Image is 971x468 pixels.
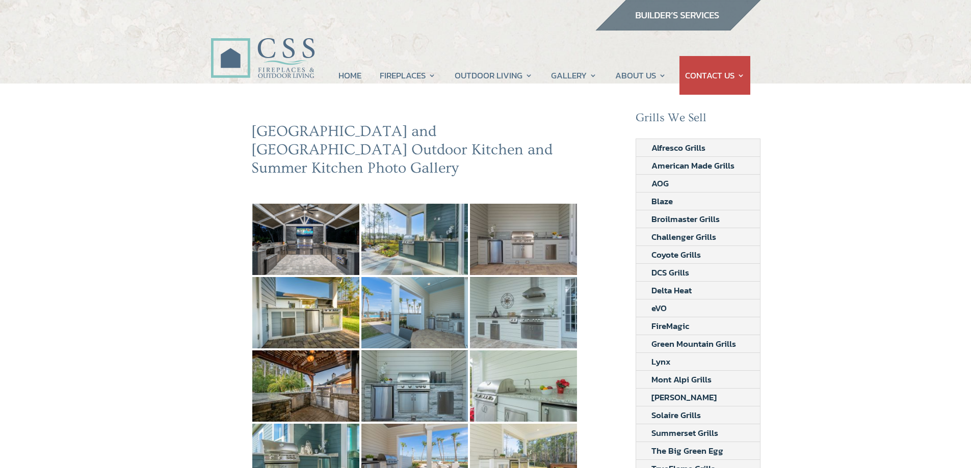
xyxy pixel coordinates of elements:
[636,157,750,174] a: American Made Grills
[636,264,704,281] a: DCS Grills
[470,204,577,275] img: 2
[636,406,716,424] a: Solaire Grills
[636,210,735,228] a: Broilmaster Grills
[252,204,359,275] img: 30
[551,56,597,95] a: GALLERY
[636,442,739,459] a: The Big Green Egg
[636,246,716,263] a: Coyote Grills
[636,335,751,352] a: Green Mountain Grills
[595,21,761,34] a: builder services construction supply
[636,317,704,335] a: FireMagic
[636,299,682,317] a: eVO
[615,56,666,95] a: ABOUT US
[636,228,731,245] a: Challenger Grills
[636,139,721,156] a: Alfresco Grills
[636,175,684,192] a: AOG
[470,350,577,422] img: 8
[338,56,361,95] a: HOME
[252,350,359,422] img: 6
[470,277,577,348] img: 5
[636,192,688,210] a: Blaze
[636,282,707,299] a: Delta Heat
[252,277,359,348] img: 3
[361,277,468,348] img: 4
[636,424,733,442] a: Summerset Grills
[211,10,314,84] img: CSS Fireplaces & Outdoor Living (Formerly Construction Solutions & Supply)- Jacksonville Ormond B...
[636,111,761,130] h2: Grills We Sell
[636,389,732,406] a: [PERSON_NAME]
[361,350,468,422] img: 7
[251,122,579,182] h2: [GEOGRAPHIC_DATA] and [GEOGRAPHIC_DATA] Outdoor Kitchen and Summer Kitchen Photo Gallery
[636,353,686,370] a: Lynx
[685,56,745,95] a: CONTACT US
[455,56,533,95] a: OUTDOOR LIVING
[380,56,436,95] a: FIREPLACES
[636,371,727,388] a: Mont Alpi Grills
[361,204,468,275] img: 1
